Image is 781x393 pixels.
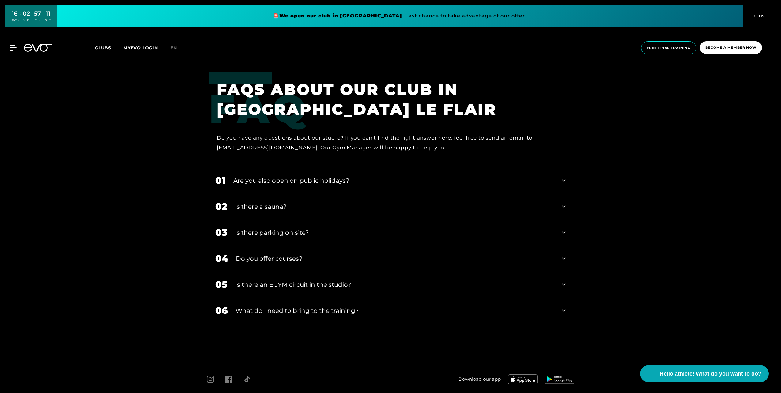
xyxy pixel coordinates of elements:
span: Download our app [458,376,501,383]
a: Become a member now [698,41,764,54]
img: EvoFitness App [545,375,574,384]
div: What do I need to bring to the training? [236,306,554,315]
div: Is there parking on site? [235,228,554,237]
div: Is there a sauna? [235,202,554,211]
div: : [20,10,21,26]
div: Are you also open on public holidays? [233,176,554,185]
div: 11 [45,9,51,18]
div: MIN [34,18,41,22]
a: Clubs [95,45,123,51]
div: SEC [45,18,51,22]
div: 57 [34,9,41,18]
span: Free trial training [647,45,691,51]
div: 03 [215,226,227,239]
span: Hello athlete! What do you want to do? [660,370,761,378]
a: Free trial training [639,41,698,54]
div: Is there an EGYM circuit in the studio? [235,280,554,289]
div: 02 [215,200,227,213]
div: 06 [215,304,228,317]
div: STD [23,18,30,22]
span: Clubs [95,45,111,51]
h1: FAQS ABOUT OUR CLUB IN [GEOGRAPHIC_DATA] LE FLAIR [217,80,557,119]
button: CLOSE [743,5,776,27]
div: DAYS [10,18,19,22]
a: En [170,44,184,51]
div: 05 [215,278,228,291]
button: Hello athlete! What do you want to do? [640,365,769,382]
div: Do you offer courses? [236,254,554,263]
div: 01 [215,174,226,187]
div: 02 [23,9,30,18]
img: EvoFitness App [508,374,538,384]
a: MYEVO LOGIN [123,45,158,51]
span: Become a member now [705,45,756,50]
div: 16 [10,9,19,18]
div: Do you have any questions about our studio? If you can't find the right answer here, feel free to... [217,133,557,153]
span: En [170,45,177,51]
div: 04 [215,252,228,265]
span: CLOSE [752,13,767,19]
